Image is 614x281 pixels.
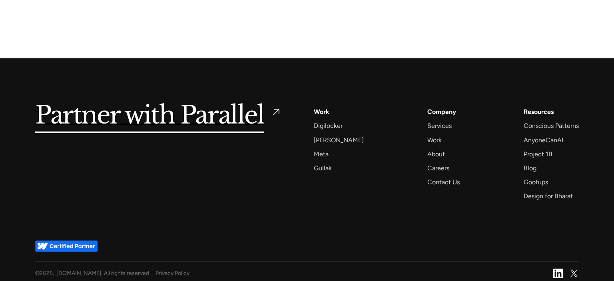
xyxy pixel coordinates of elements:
[35,106,264,125] h5: Partner with Parallel
[427,120,452,131] a: Services
[314,135,364,145] a: [PERSON_NAME]
[314,149,329,159] a: Meta
[524,191,573,201] a: Design for Bharat
[524,163,536,173] a: Blog
[314,120,343,131] a: Digilocker
[35,268,149,278] div: © , [DOMAIN_NAME], All rights reserved
[314,163,332,173] a: Gullak
[524,149,552,159] a: Project 1B
[524,177,548,187] a: Goofups
[155,268,547,278] a: Privacy Policy
[524,120,579,131] a: Conscious Patterns
[314,106,329,117] a: Work
[524,106,554,117] div: Resources
[427,135,442,145] a: Work
[35,106,282,125] a: Partner with Parallel
[427,163,449,173] a: Careers
[427,177,460,187] a: Contact Us
[524,135,563,145] a: AnyoneCanAI
[40,270,53,277] span: 2025
[427,149,445,159] a: About
[427,106,456,117] a: Company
